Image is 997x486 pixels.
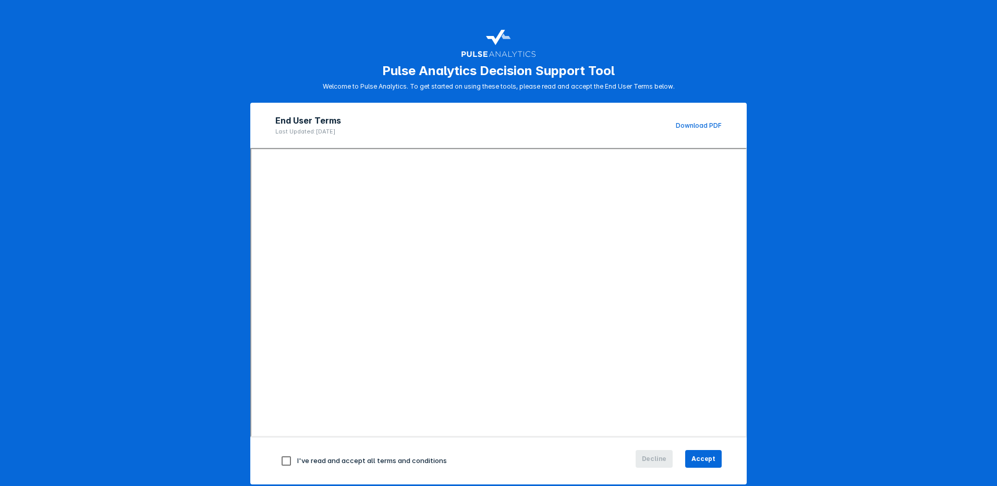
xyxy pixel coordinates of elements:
button: Accept [685,450,722,468]
img: pulse-logo-user-terms.svg [461,25,536,59]
h2: End User Terms [275,115,341,126]
span: Decline [642,454,667,464]
h1: Pulse Analytics Decision Support Tool [382,63,615,78]
a: Download PDF [676,121,722,129]
p: Welcome to Pulse Analytics. To get started on using these tools, please read and accept the End U... [323,82,675,90]
button: Decline [636,450,673,468]
span: I've read and accept all terms and conditions [297,456,447,465]
span: Accept [691,454,715,464]
p: Last Updated: [DATE] [275,128,341,135]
